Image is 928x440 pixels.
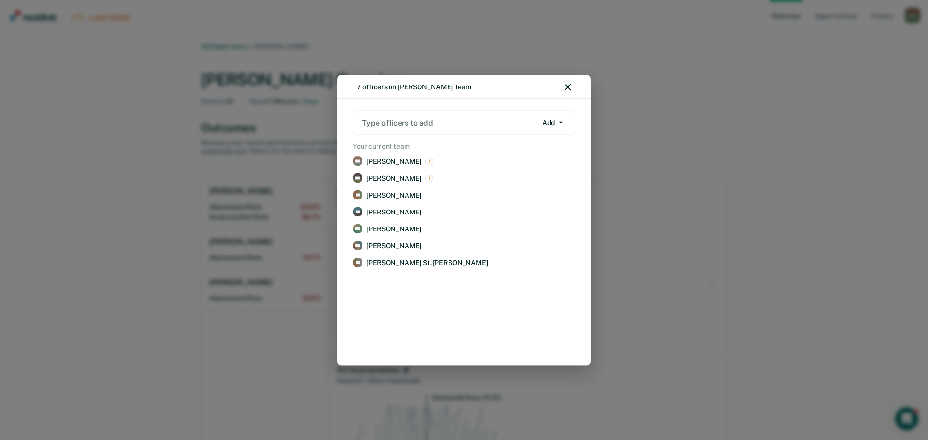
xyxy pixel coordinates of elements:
img: This is an excluded officer [425,174,433,182]
a: View supervision staff details for Leanna St. Laurent [351,256,577,269]
p: [PERSON_NAME] [366,225,421,233]
a: View supervision staff details for Casey Lamb [351,188,577,201]
a: View supervision staff details for Paul Lucht [351,205,577,218]
p: [PERSON_NAME] [366,241,421,250]
h2: Your current team [351,142,577,151]
a: View supervision staff details for Kai Campbell [351,155,577,168]
p: [PERSON_NAME] [366,174,421,182]
p: [PERSON_NAME] St. [PERSON_NAME] [366,258,488,267]
img: This is an excluded officer [425,157,433,165]
button: Add [538,115,567,130]
a: View supervision staff details for Zack Mowers [351,239,577,252]
a: View supervision staff details for Keith Moore [351,222,577,235]
a: View supervision staff details for Katie Howell [351,171,577,185]
p: [PERSON_NAME] [366,157,421,165]
p: [PERSON_NAME] [366,208,421,216]
div: 7 officers on [PERSON_NAME] Team [357,83,471,91]
p: [PERSON_NAME] [366,191,421,199]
